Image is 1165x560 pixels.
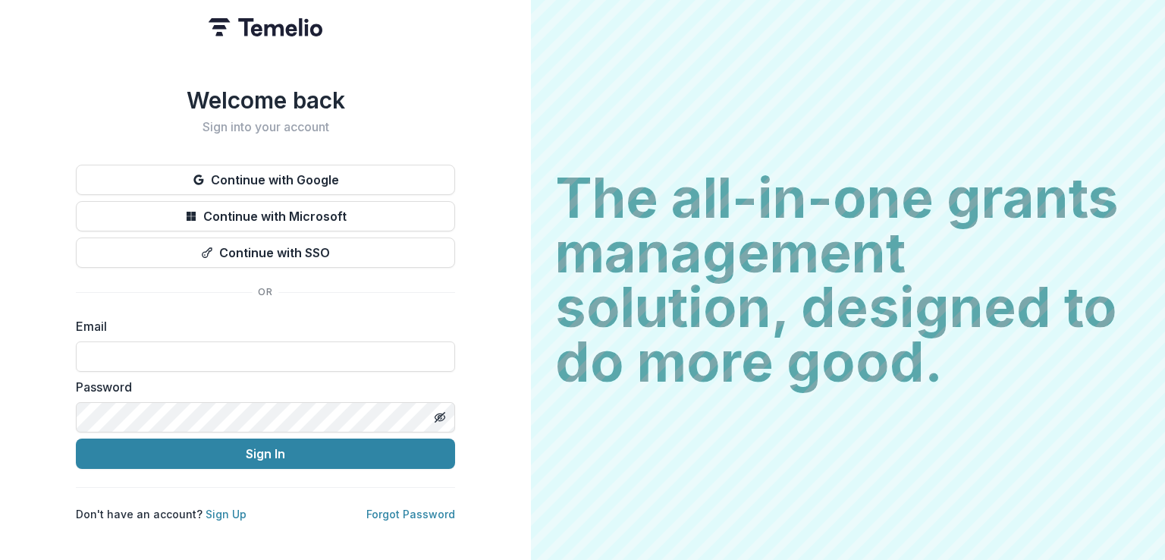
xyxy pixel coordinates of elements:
a: Sign Up [206,508,247,521]
button: Continue with Microsoft [76,201,455,231]
a: Forgot Password [366,508,455,521]
button: Sign In [76,439,455,469]
label: Password [76,378,446,396]
button: Toggle password visibility [428,405,452,429]
button: Continue with SSO [76,238,455,268]
h1: Welcome back [76,87,455,114]
h2: Sign into your account [76,120,455,134]
img: Temelio [209,18,322,36]
p: Don't have an account? [76,506,247,522]
label: Email [76,317,446,335]
button: Continue with Google [76,165,455,195]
